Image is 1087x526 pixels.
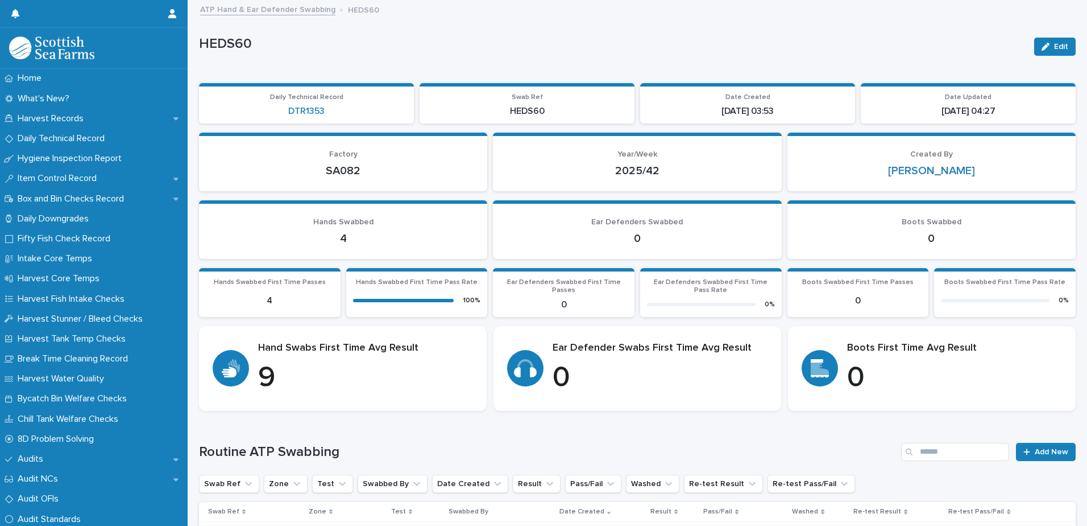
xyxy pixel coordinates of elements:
[559,506,604,518] p: Date Created
[258,342,473,355] p: Hand Swabs First Time Avg Result
[358,475,428,493] button: Swabbed By
[1059,297,1069,305] div: 0 %
[792,506,818,518] p: Washed
[617,150,657,158] span: Year/Week
[507,232,767,245] p: 0
[270,94,343,101] span: Daily Technical Record
[348,3,379,15] p: HEDS60
[500,299,628,310] p: 0
[650,506,671,518] p: Result
[944,279,1065,286] span: Boots Swabbed First Time Pass Rate
[206,295,334,306] p: 4
[13,253,101,264] p: Intake Core Temps
[853,506,901,518] p: Re-test Result
[1054,43,1068,51] span: Edit
[9,36,94,59] img: mMrefqRFQpe26GRNOUkG
[513,475,561,493] button: Result
[426,106,628,117] p: HEDS60
[725,94,770,101] span: Date Created
[13,334,135,344] p: Harvest Tank Temp Checks
[309,506,326,518] p: Zone
[264,475,308,493] button: Zone
[13,393,136,404] p: Bycatch Bin Welfare Checks
[13,153,131,164] p: Hygiene Inspection Report
[13,233,119,244] p: Fifty Fish Check Record
[684,475,763,493] button: Re-test Result
[654,279,767,294] span: Ear Defenders Swabbed First Time Pass Rate
[902,218,961,226] span: Boots Swabbed
[200,2,335,15] a: ATP Hand & Ear Defender Swabbing
[13,373,113,384] p: Harvest Water Quality
[553,361,767,395] p: 0
[1016,443,1076,461] a: Add New
[13,454,52,465] p: Audits
[647,106,848,117] p: [DATE] 03:53
[13,213,98,224] p: Daily Downgrades
[356,279,478,286] span: Hands Swabbed First Time Pass Rate
[948,506,1004,518] p: Re-test Pass/Fail
[847,361,1062,395] p: 0
[214,279,326,286] span: Hands Swabbed First Time Passes
[313,218,374,226] span: Hands Swabbed
[888,164,975,178] a: [PERSON_NAME]
[802,279,914,286] span: Boots Swabbed First Time Passes
[258,361,473,395] p: 9
[901,443,1009,461] input: Search
[13,113,93,124] p: Harvest Records
[199,36,1025,52] p: HEDS60
[565,475,621,493] button: Pass/Fail
[13,73,51,84] p: Home
[213,232,474,245] p: 4
[767,475,855,493] button: Re-test Pass/Fail
[463,297,480,305] div: 100 %
[432,475,508,493] button: Date Created
[13,434,103,445] p: 8D Problem Solving
[507,279,621,294] span: Ear Defenders Swabbed First Time Passes
[208,506,239,518] p: Swab Ref
[1035,448,1068,456] span: Add New
[288,106,325,117] a: DTR1353
[13,133,114,144] p: Daily Technical Record
[553,342,767,355] p: Ear Defender Swabs First Time Avg Result
[449,506,488,518] p: Swabbed By
[391,506,406,518] p: Test
[13,354,137,364] p: Break Time Cleaning Record
[591,218,683,226] span: Ear Defenders Swabbed
[847,342,1062,355] p: Boots First Time Avg Result
[910,150,953,158] span: Created By
[13,494,68,504] p: Audit OFIs
[945,94,991,101] span: Date Updated
[213,164,474,178] p: SA082
[13,514,90,525] p: Audit Standards
[13,273,109,284] p: Harvest Core Temps
[199,475,259,493] button: Swab Ref
[13,294,134,305] p: Harvest Fish Intake Checks
[13,414,127,425] p: Chill Tank Welfare Checks
[13,314,152,324] p: Harvest Stunner / Bleed Checks
[13,173,106,184] p: Item Control Record
[801,232,1062,245] p: 0
[13,93,78,104] p: What's New?
[626,475,679,493] button: Washed
[329,150,358,158] span: Factory
[794,295,922,306] p: 0
[13,474,67,484] p: Audit NCs
[1034,38,1076,56] button: Edit
[312,475,353,493] button: Test
[868,106,1069,117] p: [DATE] 04:27
[13,194,133,204] p: Box and Bin Checks Record
[703,506,732,518] p: Pass/Fail
[512,94,543,101] span: Swab Ref
[507,164,767,178] p: 2025/42
[765,301,775,309] div: 0 %
[199,444,897,461] h1: Routine ATP Swabbing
